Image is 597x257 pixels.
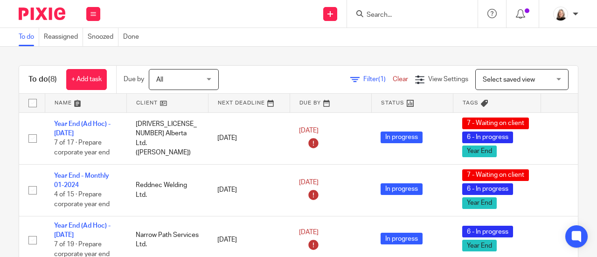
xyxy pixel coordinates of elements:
span: 4 of 15 · Prepare corporate year end [54,192,110,208]
span: [DATE] [299,179,319,186]
span: 6 - In progress [462,183,513,195]
input: Search [366,11,450,20]
span: Year End [462,240,497,251]
img: Pixie [19,7,65,20]
span: (1) [378,76,386,83]
td: [DATE] [208,164,290,216]
h1: To do [28,75,57,84]
span: Select saved view [483,76,535,83]
span: 6 - In progress [462,226,513,237]
span: [DATE] [299,229,319,236]
span: Tags [463,100,479,105]
a: Reassigned [44,28,83,46]
span: Year End [462,197,497,209]
a: Year End - Monthly 01-2024 [54,173,109,188]
span: View Settings [428,76,468,83]
span: 6 - In progress [462,132,513,143]
a: + Add task [66,69,107,90]
span: Year End [462,146,497,157]
span: Filter [363,76,393,83]
a: Clear [393,76,408,83]
td: [DRIVERS_LICENSE_NUMBER] Alberta Ltd. ([PERSON_NAME]) [126,112,208,164]
span: [DATE] [299,127,319,134]
span: In progress [381,132,423,143]
span: All [156,76,163,83]
span: (8) [48,76,57,83]
td: Reddnec Welding Ltd. [126,164,208,216]
a: Snoozed [88,28,118,46]
span: 7 - Waiting on client [462,169,529,181]
span: 7 of 17 · Prepare corporate year end [54,140,110,156]
a: Year End (Ad Hoc) - [DATE] [54,222,111,238]
a: Year End (Ad Hoc) - [DATE] [54,121,111,137]
td: [DATE] [208,112,290,164]
span: 7 - Waiting on client [462,118,529,129]
p: Due by [124,75,144,84]
a: To do [19,28,39,46]
a: Done [123,28,144,46]
span: In progress [381,183,423,195]
span: In progress [381,233,423,244]
img: Screenshot%202023-11-02%20134555.png [553,7,568,21]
